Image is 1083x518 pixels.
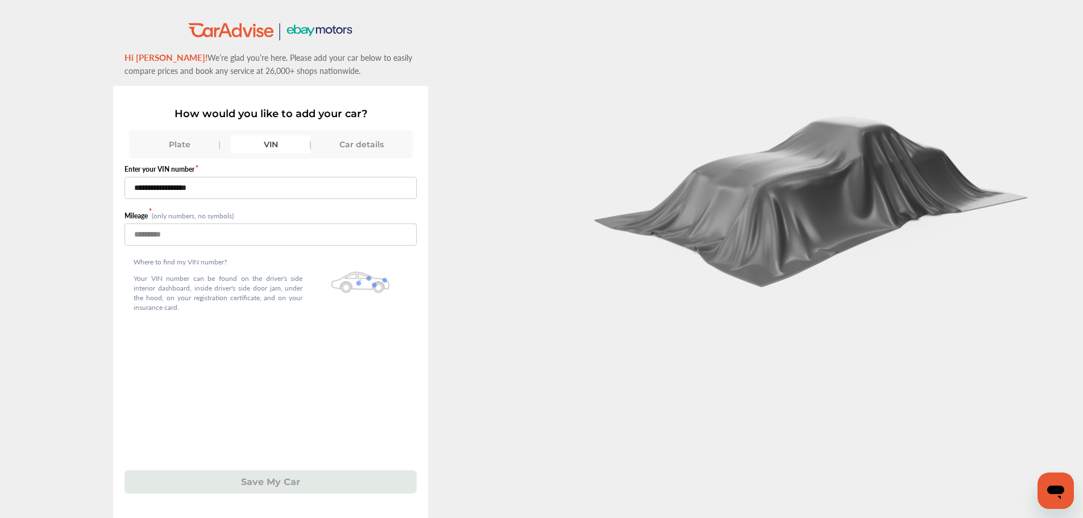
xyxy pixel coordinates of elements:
img: carCoverBlack.2823a3dccd746e18b3f8.png [585,103,1040,288]
span: Hi [PERSON_NAME]! [125,51,208,63]
label: Enter your VIN number [125,164,417,174]
div: Plate [140,135,219,154]
p: Where to find my VIN number? [134,257,302,267]
div: VIN [231,135,310,154]
img: olbwX0zPblBWoAAAAASUVORK5CYII= [331,272,389,293]
small: (only numbers, no symbols) [152,211,234,221]
label: Mileage [125,211,152,221]
iframe: Button to launch messaging window [1038,473,1074,509]
div: Car details [322,135,401,154]
p: Your VIN number can be found on the driver's side interior dashboard, inside driver's side door j... [134,273,302,312]
span: We’re glad you’re here. Please add your car below to easily compare prices and book any service a... [125,52,412,76]
p: How would you like to add your car? [125,107,417,120]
